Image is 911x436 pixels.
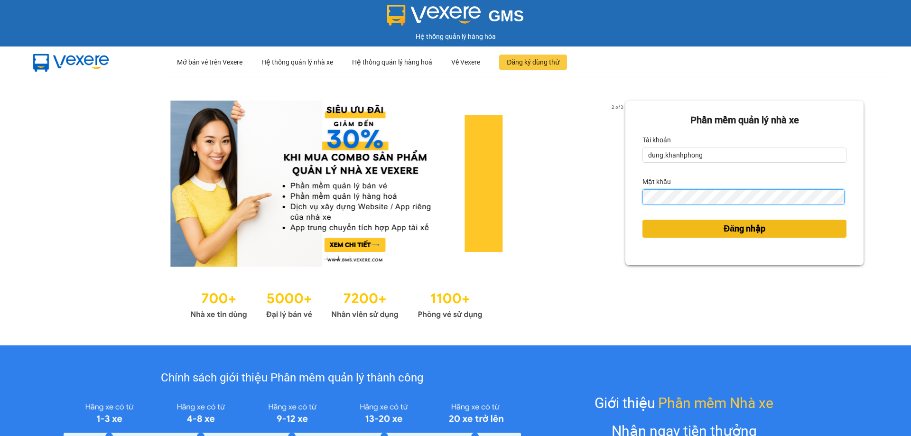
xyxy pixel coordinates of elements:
[387,14,524,22] a: GMS
[724,222,765,235] span: Đăng nhập
[323,255,327,259] li: slide item 1
[261,47,333,77] div: Hệ thống quản lý nhà xe
[177,47,242,77] div: Mở bán vé trên Vexere
[335,255,338,259] li: slide item 2
[609,101,625,113] p: 2 of 3
[2,31,909,42] div: Hệ thống quản lý hàng hóa
[451,47,480,77] div: Về Vexere
[658,392,773,414] span: Phần mềm Nhà xe
[612,101,625,267] button: next slide / item
[488,7,524,25] span: GMS
[499,55,567,70] button: Đăng ký dùng thử
[47,101,61,267] button: previous slide / item
[642,189,844,204] input: Mật khẩu
[507,57,559,67] span: Đăng ký dùng thử
[24,46,119,78] img: mbUUG5Q.png
[595,392,773,414] div: Giới thiệu
[64,369,521,387] div: Chính sách giới thiệu Phần mềm quản lý thành công
[190,286,483,322] img: Statistics.png
[346,255,350,259] li: slide item 3
[642,113,846,128] div: Phần mềm quản lý nhà xe
[642,148,846,163] input: Tài khoản
[642,174,671,189] label: Mật khẩu
[642,220,846,238] button: Đăng nhập
[352,47,432,77] div: Hệ thống quản lý hàng hoá
[387,5,481,26] img: logo 2
[642,132,671,148] label: Tài khoản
